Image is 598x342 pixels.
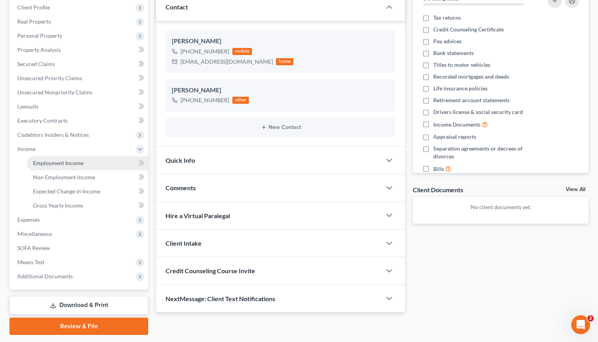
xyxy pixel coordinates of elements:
span: Recorded mortgages and deeds [433,73,509,81]
span: Quick Info [166,156,195,164]
a: Secured Claims [11,57,148,71]
a: Employment Income [27,156,148,170]
span: Additional Documents [17,273,73,279]
span: Client Intake [166,239,202,247]
span: Gross Yearly Income [33,202,83,209]
span: Secured Claims [17,61,55,67]
span: Pay advices [433,37,462,45]
span: Property Analysis [17,46,61,53]
span: Tax returns [433,14,461,22]
div: [PHONE_NUMBER] [180,96,229,104]
span: Life insurance policies [433,85,488,92]
a: Executory Contracts [11,114,148,128]
span: Real Property [17,18,51,25]
span: 2 [587,315,594,322]
iframe: Intercom live chat [571,315,590,334]
span: Contact [166,3,188,11]
a: Unsecured Priority Claims [11,71,148,85]
a: Expected Change in Income [27,184,148,199]
span: SOFA Review [17,245,50,251]
div: home [276,58,293,65]
a: Lawsuits [11,99,148,114]
span: Unsecured Nonpriority Claims [17,89,92,96]
div: mobile [232,48,252,55]
span: Lawsuits [17,103,39,110]
span: Miscellaneous [17,230,52,237]
span: Client Profile [17,4,50,11]
button: New Contact [172,124,389,131]
a: Gross Yearly Income [27,199,148,213]
span: Personal Property [17,32,62,39]
p: No client documents yet. [419,203,582,211]
div: Client Documents [413,186,463,194]
span: Expected Change in Income [33,188,100,195]
a: Non Employment Income [27,170,148,184]
span: Expenses [17,216,40,223]
span: Credit Counseling Certificate [433,26,504,33]
span: NextMessage: Client Text Notifications [166,295,275,302]
span: Drivers license & social security card [433,108,523,116]
div: [PERSON_NAME] [172,86,389,95]
span: Separation agreements or decrees of divorces [433,145,538,160]
div: other [232,97,249,104]
a: Review & File [9,318,148,335]
span: Income [17,145,35,152]
span: Employment Income [33,160,83,166]
span: Comments [166,184,196,191]
span: Hire a Virtual Paralegal [166,212,230,219]
span: Bills [433,165,444,173]
span: Bank statements [433,49,474,57]
span: Means Test [17,259,44,265]
a: View All [566,187,585,192]
span: Credit Counseling Course Invite [166,267,255,274]
span: Codebtors Insiders & Notices [17,131,89,138]
span: Unsecured Priority Claims [17,75,82,81]
span: Titles to motor vehicles [433,61,490,69]
a: Download & Print [9,296,148,314]
span: Non Employment Income [33,174,95,180]
a: Property Analysis [11,43,148,57]
span: Retirement account statements [433,96,510,104]
span: Income Documents [433,121,480,129]
div: [PHONE_NUMBER] [180,48,229,55]
a: Unsecured Nonpriority Claims [11,85,148,99]
div: [EMAIL_ADDRESS][DOMAIN_NAME] [180,58,273,66]
span: Executory Contracts [17,117,68,124]
a: SOFA Review [11,241,148,255]
span: Appraisal reports [433,133,476,141]
div: [PERSON_NAME] [172,37,389,46]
